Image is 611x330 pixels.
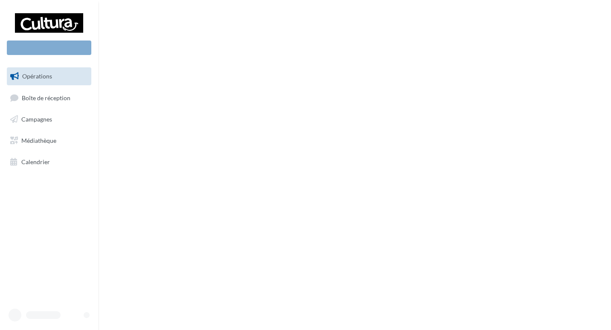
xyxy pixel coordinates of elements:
span: Médiathèque [21,137,56,144]
div: Nouvelle campagne [7,41,91,55]
a: Calendrier [5,153,93,171]
a: Médiathèque [5,132,93,150]
span: Calendrier [21,158,50,165]
span: Opérations [22,72,52,80]
span: Campagnes [21,116,52,123]
a: Campagnes [5,110,93,128]
span: Boîte de réception [22,94,70,101]
a: Opérations [5,67,93,85]
a: Boîte de réception [5,89,93,107]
